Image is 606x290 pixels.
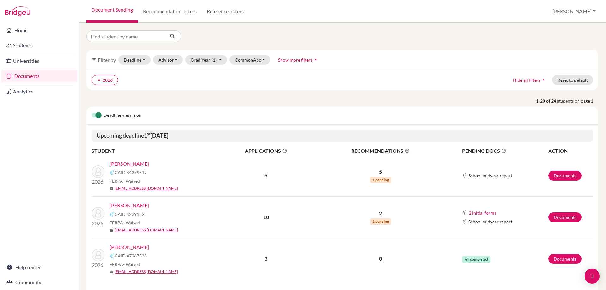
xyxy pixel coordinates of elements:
[92,57,97,62] i: filter_list
[153,55,183,65] button: Advisor
[218,147,314,155] span: APPLICATIONS
[104,112,141,119] span: Deadline view is on
[462,256,490,263] span: All completed
[1,261,77,274] a: Help center
[229,55,270,65] button: CommonApp
[5,6,30,16] img: Bridge-U
[278,57,312,62] span: Show more filters
[144,132,168,139] b: 1 [DATE]
[185,55,227,65] button: Grad Year(1)
[115,211,147,217] span: CAID 42391825
[550,5,598,17] button: [PERSON_NAME]
[110,261,140,268] span: FERPA
[147,131,151,136] sup: st
[468,209,496,216] button: 2 initial forms
[123,262,140,267] span: - Waived
[1,55,77,67] a: Universities
[123,178,140,184] span: - Waived
[92,75,118,85] button: clear2026
[548,171,582,181] a: Documents
[110,160,149,168] a: [PERSON_NAME]
[110,228,113,232] span: mail
[115,252,147,259] span: CAID 47267538
[115,186,178,191] a: [EMAIL_ADDRESS][DOMAIN_NAME]
[468,172,512,179] span: School midyear report
[110,212,115,217] img: Common App logo
[110,243,149,251] a: [PERSON_NAME]
[92,261,104,269] p: 2026
[264,256,267,262] b: 3
[110,187,113,191] span: mail
[92,249,104,261] img: Svoboda, Nadia Renee
[263,214,269,220] b: 10
[92,130,593,142] h5: Upcoming deadline
[92,147,218,155] th: STUDENT
[315,210,447,217] p: 2
[115,169,147,176] span: CAID 44279512
[370,177,391,183] span: 1 pending
[110,170,115,175] img: Common App logo
[1,39,77,52] a: Students
[548,147,593,155] th: ACTION
[123,220,140,225] span: - Waived
[468,218,512,225] span: School midyear report
[92,207,104,220] img: Sugiarto, Catherine
[211,57,217,62] span: (1)
[315,168,447,175] p: 5
[92,178,104,186] p: 2026
[312,56,319,63] i: arrow_drop_up
[508,75,552,85] button: Hide all filtersarrow_drop_up
[552,75,593,85] button: Reset to default
[540,77,547,83] i: arrow_drop_up
[86,30,165,42] input: Find student by name...
[98,57,116,63] span: Filter by
[273,55,324,65] button: Show more filtersarrow_drop_up
[110,270,113,274] span: mail
[462,147,548,155] span: PENDING DOCS
[1,70,77,82] a: Documents
[110,202,149,209] a: [PERSON_NAME]
[1,276,77,289] a: Community
[585,269,600,284] div: Open Intercom Messenger
[315,255,447,263] p: 0
[462,219,467,224] img: Common App logo
[110,178,140,184] span: FERPA
[462,173,467,178] img: Common App logo
[315,147,447,155] span: RECOMMENDATIONS
[115,269,178,275] a: [EMAIL_ADDRESS][DOMAIN_NAME]
[557,98,598,104] span: students on page 1
[548,212,582,222] a: Documents
[513,77,540,83] span: Hide all filters
[92,165,104,178] img: LePoint , Lillian
[370,218,391,225] span: 1 pending
[92,220,104,227] p: 2026
[1,24,77,37] a: Home
[110,219,140,226] span: FERPA
[97,78,101,82] i: clear
[462,210,467,215] img: Common App logo
[548,254,582,264] a: Documents
[110,253,115,258] img: Common App logo
[536,98,557,104] strong: 1-20 of 24
[1,85,77,98] a: Analytics
[118,55,151,65] button: Deadline
[264,172,267,178] b: 6
[115,227,178,233] a: [EMAIL_ADDRESS][DOMAIN_NAME]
